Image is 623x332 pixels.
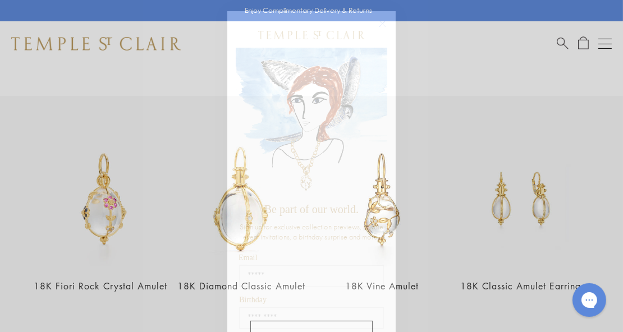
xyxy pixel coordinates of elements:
[239,265,384,287] input: Email
[567,279,612,321] iframe: Gorgias live chat messenger
[239,253,257,262] span: Email
[240,222,383,242] span: Sign up for exclusive collection previews, private event invitations, a birthday surprise and more.
[381,22,395,36] button: Close dialog
[236,48,387,197] img: c4a9eb12-d91a-4d4a-8ee0-386386f4f338.jpeg
[258,31,365,39] img: Temple St. Clair
[264,203,359,215] span: Be part of our world.
[239,296,267,304] span: Birthday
